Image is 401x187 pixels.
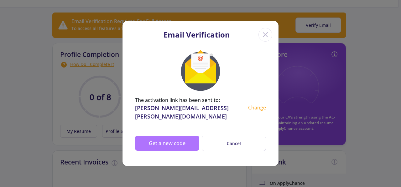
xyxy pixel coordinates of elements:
[248,104,266,121] div: Change
[164,29,230,40] div: Email Verification
[258,28,272,42] div: Close
[135,96,266,104] div: The activation link has been sent to:
[135,136,199,151] button: Get a new code
[135,104,248,121] div: [PERSON_NAME][EMAIL_ADDRESS][PERSON_NAME][DOMAIN_NAME]
[202,136,266,151] button: Cancel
